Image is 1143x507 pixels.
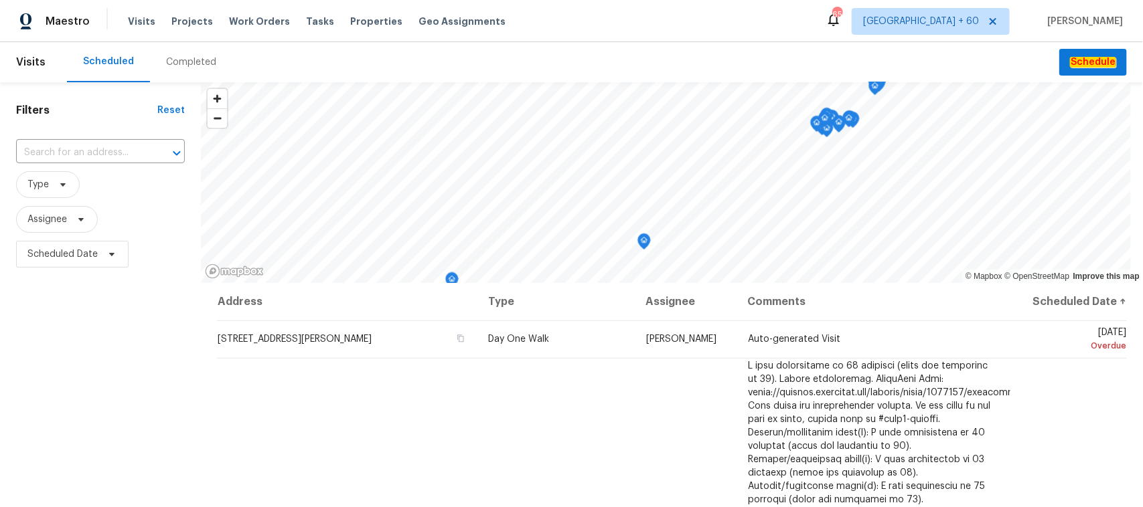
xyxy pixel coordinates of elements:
button: Open [167,144,186,163]
th: Type [477,283,635,320]
div: Overdue [1021,339,1127,352]
div: Map marker [818,111,832,132]
span: Zoom out [208,109,227,128]
div: 654 [832,8,842,21]
th: Scheduled Date ↑ [1010,283,1128,320]
span: Projects [171,15,213,28]
div: Map marker [810,116,824,136]
button: Copy Address [455,332,467,344]
div: Completed [166,56,216,69]
div: Map marker [820,108,834,128]
a: Mapbox [966,272,1002,281]
em: Schedule [1070,57,1116,68]
div: Map marker [868,79,882,100]
h1: Filters [16,104,157,117]
span: Assignee [27,213,67,226]
button: Zoom in [208,89,227,108]
span: Visits [16,47,46,77]
span: Type [27,178,49,191]
input: Search for an address... [16,142,147,163]
th: Assignee [635,283,737,320]
span: Visits [128,15,155,28]
div: Map marker [868,73,881,94]
button: Zoom out [208,108,227,128]
div: Map marker [445,272,459,293]
span: Day One Walk [488,334,549,344]
a: OpenStreetMap [1004,272,1069,281]
div: Map marker [832,115,846,136]
span: [GEOGRAPHIC_DATA] + 60 [863,15,979,28]
span: [DATE] [1021,328,1127,352]
th: Address [217,283,477,320]
a: Mapbox homepage [205,264,264,279]
span: Maestro [46,15,90,28]
span: [PERSON_NAME] [646,334,716,344]
div: Reset [157,104,185,117]
div: Map marker [843,110,856,131]
span: Geo Assignments [418,15,506,28]
span: Properties [350,15,402,28]
span: [STREET_ADDRESS][PERSON_NAME] [218,334,372,344]
div: Map marker [842,111,856,132]
span: Auto-generated Visit [748,334,840,344]
span: Work Orders [229,15,290,28]
th: Comments [737,283,1010,320]
button: Schedule [1059,49,1127,76]
a: Improve this map [1073,272,1140,281]
div: Map marker [637,233,651,254]
span: [PERSON_NAME] [1042,15,1123,28]
div: Scheduled [83,55,134,68]
span: Scheduled Date [27,247,98,261]
span: Tasks [306,17,334,26]
canvas: Map [201,82,1131,283]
